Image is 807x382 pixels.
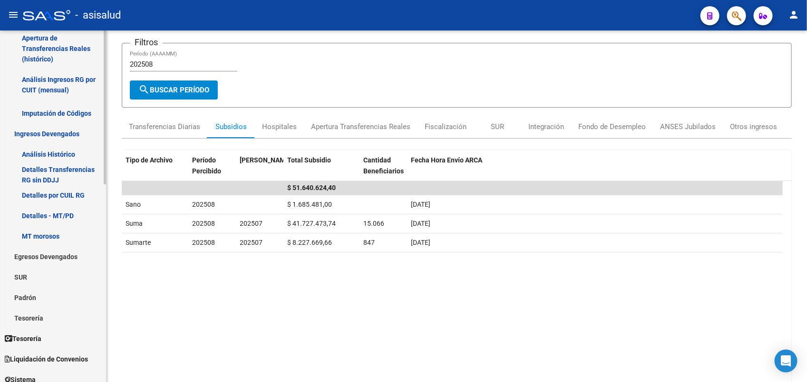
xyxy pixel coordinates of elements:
[287,156,331,164] span: Total Subsidio
[126,201,141,208] span: Sano
[240,220,263,227] span: 202507
[407,150,783,192] datatable-header-cell: Fecha Hora Envío ARCA
[660,121,716,132] div: ANSES Jubilados
[578,121,646,132] div: Fondo de Desempleo
[360,150,407,192] datatable-header-cell: Cantidad Beneficiarios
[411,239,430,246] span: [DATE]
[287,239,332,246] span: $ 8.227.669,66
[5,354,88,364] span: Liquidación de Convenios
[138,86,209,94] span: Buscar Período
[411,220,430,227] span: [DATE]
[528,121,564,132] div: Integración
[240,239,263,246] span: 202507
[192,201,215,208] span: 202508
[240,156,291,164] span: [PERSON_NAME]
[129,121,200,132] div: Transferencias Diarias
[788,9,799,20] mat-icon: person
[425,121,467,132] div: Fiscalización
[126,239,151,246] span: Sumarte
[411,201,430,208] span: [DATE]
[130,80,218,100] button: Buscar Período
[126,156,173,164] span: Tipo de Archivo
[126,220,143,227] span: Suma
[130,36,163,49] h3: Filtros
[236,150,283,192] datatable-header-cell: Período Devengado
[491,121,504,132] div: SUR
[138,84,150,95] mat-icon: search
[5,333,41,344] span: Tesorería
[775,350,797,372] div: Open Intercom Messenger
[188,150,236,192] datatable-header-cell: Período Percibido
[192,239,215,246] span: 202508
[287,184,336,191] span: $ 51.640.624,40
[122,150,188,192] datatable-header-cell: Tipo de Archivo
[215,121,247,132] div: Subsidios
[363,239,375,246] span: 847
[287,220,336,227] span: $ 41.727.473,74
[262,121,297,132] div: Hospitales
[8,9,19,20] mat-icon: menu
[192,220,215,227] span: 202508
[730,121,777,132] div: Otros ingresos
[311,121,410,132] div: Apertura Transferencias Reales
[411,156,482,164] span: Fecha Hora Envío ARCA
[363,156,404,175] span: Cantidad Beneficiarios
[283,150,360,192] datatable-header-cell: Total Subsidio
[75,5,121,26] span: - asisalud
[363,220,384,227] span: 15.066
[287,201,332,208] span: $ 1.685.481,00
[192,156,221,175] span: Período Percibido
